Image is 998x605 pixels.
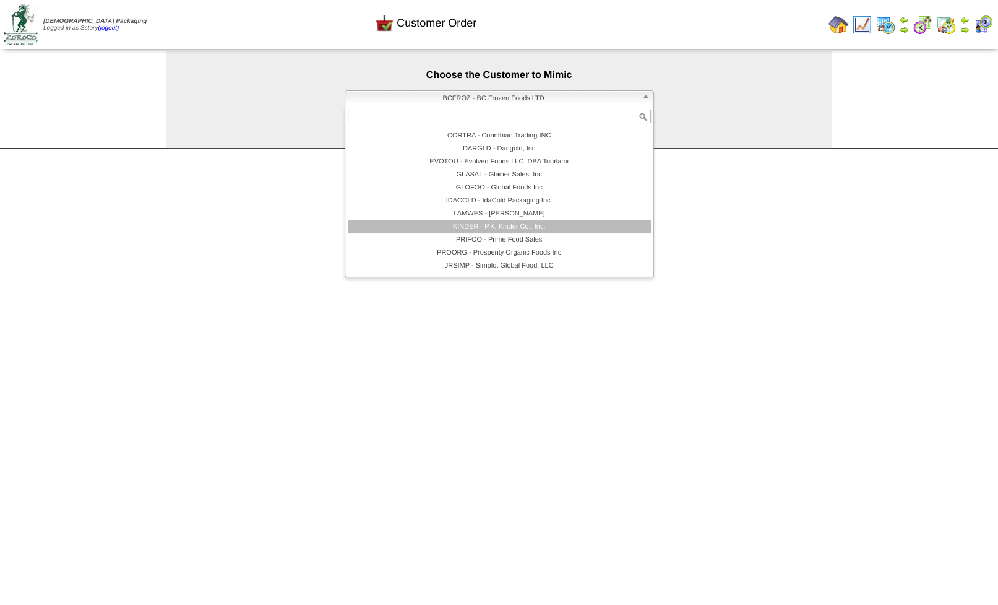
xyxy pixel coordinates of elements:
[348,246,651,259] li: PROORG - Prosperity Organic Foods Inc
[350,91,637,106] span: BCFROZ - BC Frozen Foods LTD
[348,181,651,194] li: GLOFOO - Global Foods Inc
[426,70,572,81] span: Choose the Customer to Mimic
[875,15,895,35] img: calendarprod.gif
[348,207,651,220] li: LAMWES - [PERSON_NAME]
[348,129,651,142] li: CORTRA - Corinthian Trading INC
[899,25,909,35] img: arrowright.gif
[348,220,651,233] li: KINDER - P.K, Kinder Co., Inc.
[4,4,38,45] img: zoroco-logo-small.webp
[43,18,147,25] span: [DEMOGRAPHIC_DATA] Packaging
[936,15,956,35] img: calendarinout.gif
[973,15,993,35] img: calendarcustomer.gif
[828,15,848,35] img: home.gif
[98,25,119,32] a: (logout)
[852,15,872,35] img: line_graph.gif
[960,25,970,35] img: arrowright.gif
[348,155,651,168] li: EVOTOU - Evolved Foods LLC. DBA Tourlami
[348,142,651,155] li: DARGLD - Darigold, Inc
[374,13,394,33] img: cust_order.png
[43,18,147,32] span: Logged in as Sstory
[348,272,651,285] li: SONEND - [PERSON_NAME] Endeavors, LLC DBA HUNDY
[348,259,651,272] li: JRSIMP - Simplot Global Food, LLC
[348,168,651,181] li: GLASAL - Glacier Sales, Inc
[960,15,970,25] img: arrowleft.gif
[348,194,651,207] li: IDACOLD - IdaCold Packaging Inc.
[348,233,651,246] li: PRIFOO - Prime Food Sales
[899,15,909,25] img: arrowleft.gif
[397,17,476,30] span: Customer Order
[913,15,932,35] img: calendarblend.gif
